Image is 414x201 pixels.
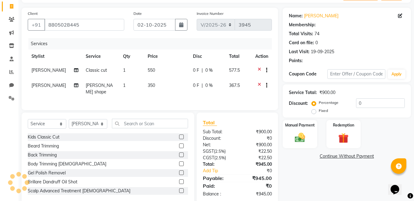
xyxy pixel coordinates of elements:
div: ₹945.00 [237,174,277,182]
div: ₹0 [237,182,277,190]
div: Membership: [289,22,316,28]
div: 19-09-2025 [311,49,334,55]
label: Fixed [319,108,328,113]
th: Qty [119,49,144,63]
div: ₹945.00 [237,161,277,168]
label: Redemption [333,122,354,128]
th: Action [252,49,272,63]
div: Beard Trimming [28,143,59,149]
div: Brillare Dandruff Oil Shot [28,179,77,185]
span: 0 % [205,67,213,74]
span: 367.5 [229,83,240,88]
div: Net: [198,142,237,148]
div: Body Trimming [DEMOGRAPHIC_DATA] [28,161,106,167]
th: Disc [189,49,226,63]
span: [PERSON_NAME] [31,67,66,73]
a: Continue Without Payment [284,153,410,160]
div: Last Visit: [289,49,309,55]
span: 2.5% [215,149,224,154]
div: Kids Classic Cut [28,134,59,140]
div: Name: [289,13,303,19]
div: ₹900.00 [237,142,277,148]
div: Back Trimming [28,152,57,158]
label: Percentage [319,100,338,105]
div: Paid: [198,182,237,190]
div: ( ) [198,148,237,155]
div: ₹0 [237,135,277,142]
input: Enter Offer / Coupon Code [327,69,385,79]
span: 0 F [193,67,199,74]
span: 1 [123,67,125,73]
div: Coupon Code [289,71,327,77]
span: 550 [148,67,155,73]
div: Payable: [198,174,237,182]
input: Search by Name/Mobile/Email/Code [44,19,124,31]
div: Card on file: [289,40,314,46]
span: 2.5% [215,155,225,160]
div: ₹0 [244,168,277,174]
div: ₹22.50 [237,155,277,161]
a: [PERSON_NAME] [304,13,338,19]
button: Apply [388,70,405,79]
span: 0 % [205,82,213,89]
div: Scalp Advanced Treatment [DEMOGRAPHIC_DATA] [28,188,130,194]
span: [PERSON_NAME] [31,83,66,88]
label: Date [133,11,142,16]
div: Points: [289,58,303,64]
span: | [202,82,203,89]
img: _cash.svg [292,132,308,143]
span: [PERSON_NAME] shape [86,83,113,95]
div: Discount: [289,100,308,107]
a: Add Tip [198,168,244,174]
div: ( ) [198,155,237,161]
div: Services [28,38,277,49]
span: Classic cut [86,67,107,73]
label: Invoice Number [197,11,223,16]
iframe: chat widget [388,176,408,195]
span: 0 F [193,82,199,89]
label: Manual Payment [285,122,315,128]
div: Total Visits: [289,31,313,37]
th: Service [82,49,119,63]
span: 1 [123,83,125,88]
div: Service Total: [289,89,317,96]
span: 577.5 [229,67,240,73]
span: 350 [148,83,155,88]
label: Client [28,11,38,16]
div: Sub Total: [198,129,237,135]
span: SGST [203,148,214,154]
span: | [202,67,203,74]
div: Gel Polish Removel [28,170,66,176]
img: _gift.svg [335,132,352,144]
div: Discount: [198,135,237,142]
th: Price [144,49,189,63]
span: Total [203,119,217,126]
div: ₹900.00 [237,129,277,135]
div: Total: [198,161,237,168]
span: CGST [203,155,214,160]
th: Stylist [28,49,82,63]
div: Balance : [198,191,237,197]
div: ₹945.00 [237,191,277,197]
div: 74 [314,31,319,37]
th: Total [225,49,252,63]
input: Search or Scan [112,119,188,128]
button: +91 [28,19,45,31]
div: ₹900.00 [319,89,335,96]
div: ₹22.50 [237,148,277,155]
div: 0 [315,40,318,46]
